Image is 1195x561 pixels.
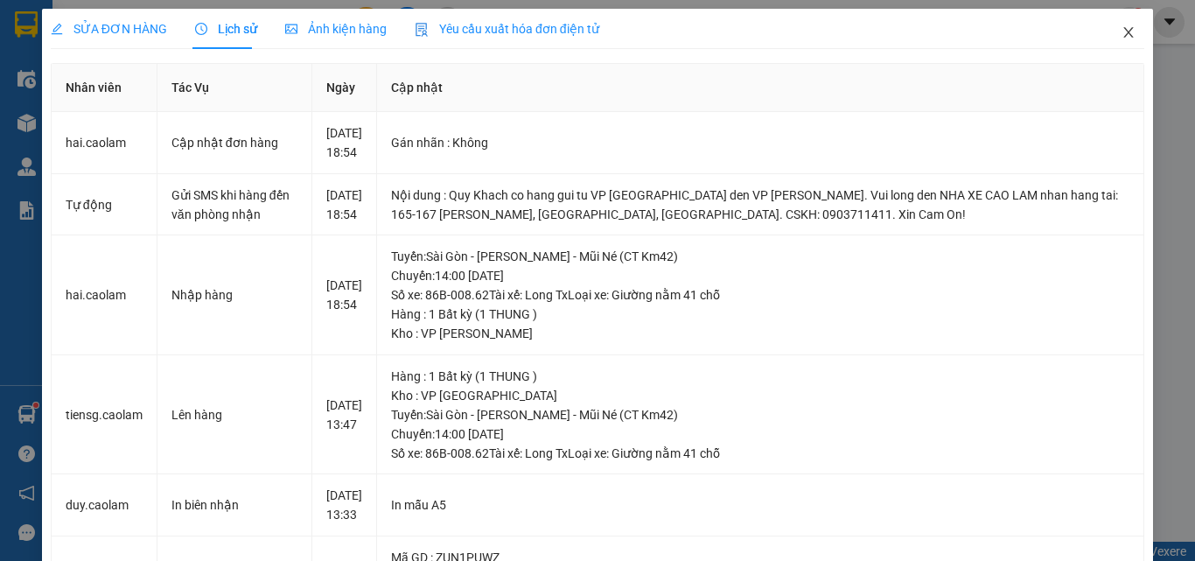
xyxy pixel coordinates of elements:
div: In biên nhận [171,495,297,515]
img: icon [415,23,429,37]
div: Cập nhật đơn hàng [171,133,297,152]
td: Tự động [52,174,157,236]
div: [DATE] 13:33 [326,486,362,524]
div: Nhập hàng [171,285,297,305]
span: clock-circle [195,23,207,35]
span: close [1122,25,1136,39]
div: Hàng : 1 Bất kỳ (1 THUNG ) [391,367,1129,386]
td: hai.caolam [52,235,157,355]
div: Tuyến : Sài Gòn - [PERSON_NAME] - Mũi Né (CT Km42) Chuyến: 14:00 [DATE] Số xe: 86B-008.62 Tài xế:... [391,247,1129,305]
span: Lịch sử [195,22,257,36]
span: Yêu cầu xuất hóa đơn điện tử [415,22,599,36]
div: Kho : VP [GEOGRAPHIC_DATA] [391,386,1129,405]
div: Nội dung : Quy Khach co hang gui tu VP [GEOGRAPHIC_DATA] den VP [PERSON_NAME]. Vui long den NHA X... [391,186,1129,224]
div: [DATE] 18:54 [326,276,362,314]
b: BIÊN NHẬN GỬI HÀNG HÓA [113,25,168,168]
button: Close [1104,9,1153,58]
div: Lên hàng [171,405,297,424]
span: edit [51,23,63,35]
div: Hàng : 1 Bất kỳ (1 THUNG ) [391,305,1129,324]
th: Nhân viên [52,64,157,112]
span: SỬA ĐƠN HÀNG [51,22,167,36]
div: Gửi SMS khi hàng đến văn phòng nhận [171,186,297,224]
b: [PERSON_NAME] [22,113,99,195]
li: (c) 2017 [147,83,241,105]
div: Tuyến : Sài Gòn - [PERSON_NAME] - Mũi Né (CT Km42) Chuyến: 14:00 [DATE] Số xe: 86B-008.62 Tài xế:... [391,405,1129,463]
b: [DOMAIN_NAME] [147,67,241,81]
div: [DATE] 18:54 [326,123,362,162]
th: Cập nhật [377,64,1144,112]
th: Ngày [312,64,377,112]
div: [DATE] 13:47 [326,396,362,434]
div: In mẫu A5 [391,495,1129,515]
td: hai.caolam [52,112,157,174]
th: Tác Vụ [157,64,312,112]
span: Ảnh kiện hàng [285,22,387,36]
td: tiensg.caolam [52,355,157,475]
div: Kho : VP [PERSON_NAME] [391,324,1129,343]
span: picture [285,23,297,35]
div: [DATE] 18:54 [326,186,362,224]
td: duy.caolam [52,474,157,536]
img: logo.jpg [190,22,232,64]
div: Gán nhãn : Không [391,133,1129,152]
